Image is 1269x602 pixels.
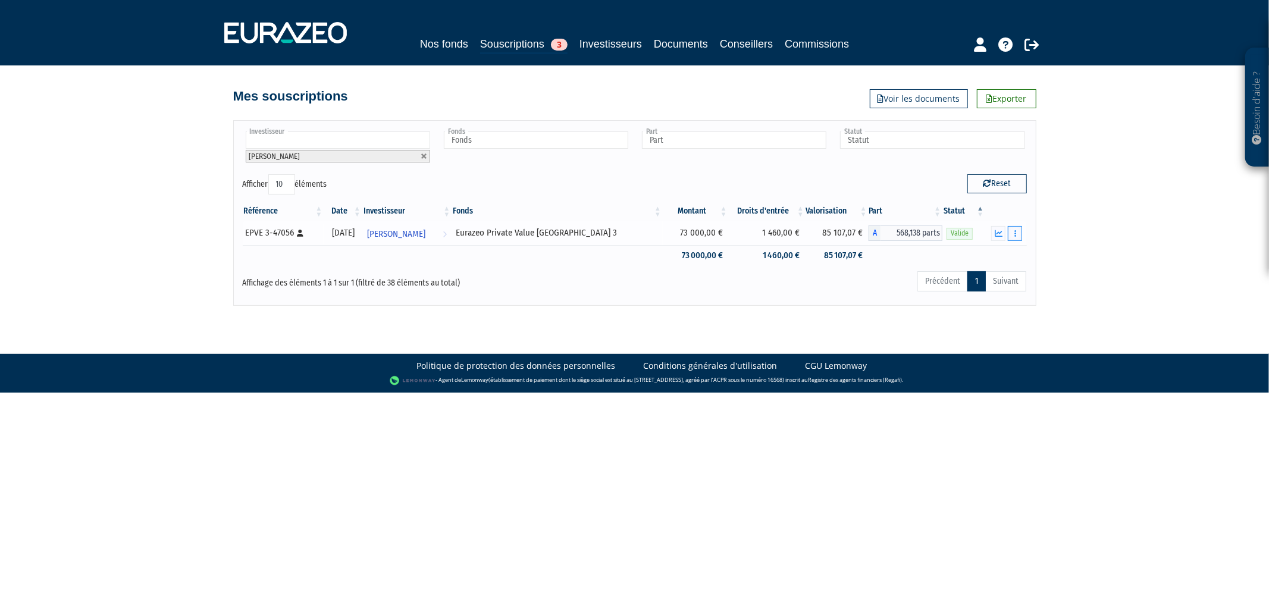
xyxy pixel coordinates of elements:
[268,174,295,195] select: Afficheréléments
[869,225,942,241] div: A - Eurazeo Private Value Europe 3
[243,270,559,289] div: Affichage des éléments 1 à 1 sur 1 (filtré de 38 éléments au total)
[243,201,324,221] th: Référence : activer pour trier la colonne par ordre croissant
[328,227,358,239] div: [DATE]
[729,221,806,245] td: 1 460,00 €
[362,201,452,221] th: Investisseur: activer pour trier la colonne par ordre croissant
[729,245,806,266] td: 1 460,00 €
[806,245,869,266] td: 85 107,07 €
[1251,54,1264,161] p: Besoin d'aide ?
[654,36,708,52] a: Documents
[869,225,881,241] span: A
[579,36,642,52] a: Investisseurs
[367,223,425,245] span: [PERSON_NAME]
[224,22,347,43] img: 1732889491-logotype_eurazeo_blanc_rvb.png
[461,376,488,384] a: Lemonway
[942,201,985,221] th: Statut : activer pour trier la colonne par ordre d&eacute;croissant
[869,201,942,221] th: Part: activer pour trier la colonne par ordre croissant
[362,221,452,245] a: [PERSON_NAME]
[785,36,849,52] a: Commissions
[417,360,616,372] a: Politique de protection des données personnelles
[452,201,663,221] th: Fonds: activer pour trier la colonne par ordre croissant
[420,36,468,52] a: Nos fonds
[947,228,973,239] span: Valide
[233,89,348,104] h4: Mes souscriptions
[644,360,778,372] a: Conditions générales d'utilisation
[870,89,968,108] a: Voir les documents
[249,152,300,161] span: [PERSON_NAME]
[806,201,869,221] th: Valorisation: activer pour trier la colonne par ordre croissant
[12,375,1257,387] div: - Agent de (établissement de paiement dont le siège social est situé au [STREET_ADDRESS], agréé p...
[967,271,986,291] a: 1
[243,174,327,195] label: Afficher éléments
[297,230,304,237] i: [Français] Personne physique
[808,376,902,384] a: Registre des agents financiers (Regafi)
[551,39,568,51] span: 3
[729,201,806,221] th: Droits d'entrée: activer pour trier la colonne par ordre croissant
[324,201,362,221] th: Date: activer pour trier la colonne par ordre croissant
[806,360,867,372] a: CGU Lemonway
[456,227,659,239] div: Eurazeo Private Value [GEOGRAPHIC_DATA] 3
[663,245,729,266] td: 73 000,00 €
[246,227,320,239] div: EPVE 3-47056
[967,174,1027,193] button: Reset
[390,375,435,387] img: logo-lemonway.png
[480,36,568,54] a: Souscriptions3
[977,89,1036,108] a: Exporter
[720,36,773,52] a: Conseillers
[881,225,942,241] span: 568,138 parts
[663,221,729,245] td: 73 000,00 €
[806,221,869,245] td: 85 107,07 €
[443,223,447,245] i: Voir l'investisseur
[663,201,729,221] th: Montant: activer pour trier la colonne par ordre croissant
